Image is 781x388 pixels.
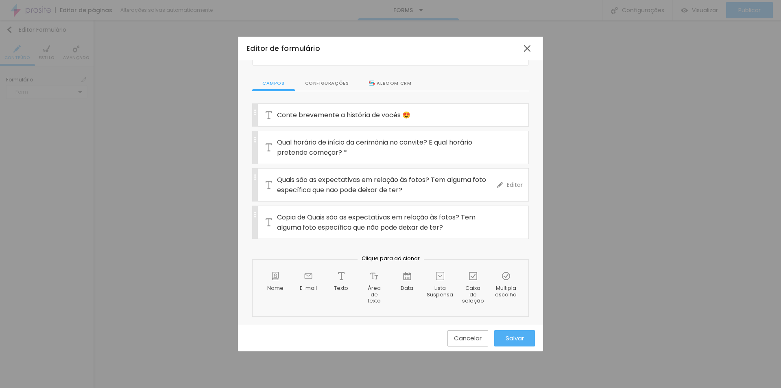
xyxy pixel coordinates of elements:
[265,111,273,119] img: Icone
[497,182,503,188] img: Icone
[304,272,312,280] img: Icone
[252,137,258,142] img: Icone
[247,44,320,53] span: Editor de formulário
[277,212,497,232] span: Copia de Quais são as expectativas em relação às fotos? Tem alguma foto específica que não pode d...
[495,285,517,298] span: Multipla escolha
[369,80,411,87] div: Alboom CRM
[494,330,535,346] button: Salvar
[462,285,484,304] span: Caixa de seleção
[337,272,345,280] img: Icone
[369,81,375,85] img: Logo Alboom CRM
[295,76,359,91] div: Configurações
[447,330,488,346] button: Cancelar
[252,76,295,91] div: Campos
[334,285,348,292] span: Texto
[265,143,273,151] img: Icone
[265,218,273,226] img: Icone
[300,285,317,292] span: E-mail
[454,335,482,342] div: Cancelar
[401,285,413,292] span: Data
[267,285,284,292] span: Nome
[364,285,384,304] span: Área de texto
[507,181,523,189] span: Editar
[403,272,411,280] img: Icone
[252,174,258,180] img: Icone
[277,175,497,195] span: Quais são as expectativas em relação às fotos? Tem alguma foto específica que não pode deixar de ...
[502,272,510,280] img: Icone
[506,335,524,342] span: Salvar
[358,254,424,262] span: Clique para adicionar
[265,181,273,189] img: Icone
[277,137,497,158] span: Qual horário de início da cerimônia no convite? E qual horário pretende começar? *
[436,272,444,280] img: Icone
[427,285,453,298] span: Lista Suspensa
[252,212,258,217] img: Icone
[370,272,378,280] img: Icone
[277,110,410,120] span: Conte brevemente a história de vocês 😍
[252,110,258,115] img: Icone
[271,272,279,280] img: Icone
[469,272,477,280] img: Icone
